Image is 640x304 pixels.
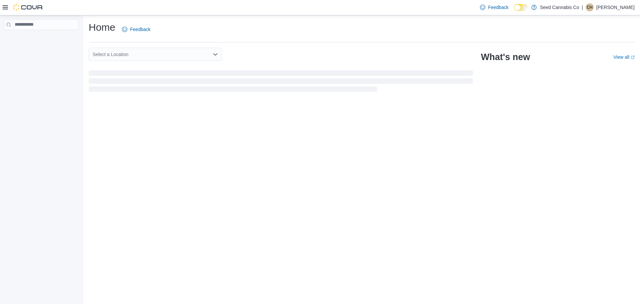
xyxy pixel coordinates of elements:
svg: External link [631,55,635,59]
span: CH [587,3,592,11]
input: Dark Mode [514,4,528,11]
button: Open list of options [213,52,218,57]
span: Feedback [130,26,150,33]
span: Feedback [488,4,508,11]
p: [PERSON_NAME] [596,3,635,11]
a: View allExternal link [613,54,635,60]
img: Cova [13,4,43,11]
nav: Complex example [4,31,79,47]
h1: Home [89,21,115,34]
span: Loading [89,72,473,93]
p: Seed Cannabis Co [540,3,579,11]
p: | [582,3,583,11]
h2: What's new [481,52,530,62]
a: Feedback [119,23,153,36]
div: Courtney Huggins [586,3,594,11]
a: Feedback [477,1,511,14]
